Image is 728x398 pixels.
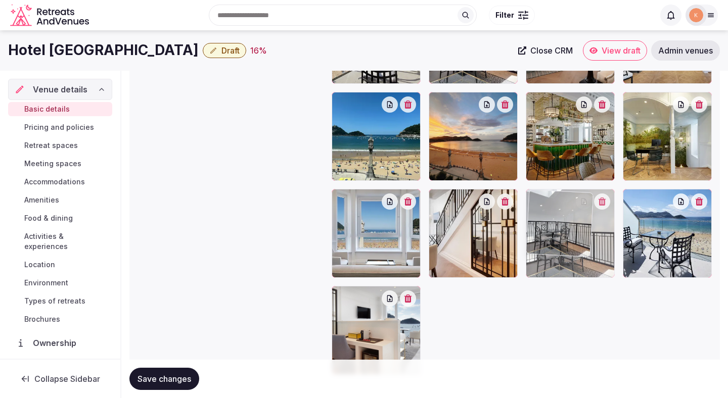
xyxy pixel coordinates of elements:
[526,190,593,257] img: imgi_1078_junior-suite-duplex-santa.jpg
[10,4,91,27] a: Visit the homepage
[8,102,112,116] a: Basic details
[24,104,70,114] span: Basic details
[129,368,199,390] button: Save changes
[495,10,514,20] span: Filter
[203,43,246,58] button: Draft
[24,140,78,151] span: Retreat spaces
[8,157,112,171] a: Meeting spaces
[689,8,703,22] img: katsabado
[8,358,112,379] a: Administration
[332,92,421,181] div: imgi_819_caption.jpg
[221,45,240,56] span: Draft
[8,332,112,354] a: Ownership
[512,40,579,61] a: Close CRM
[24,278,68,288] span: Environment
[526,189,615,278] div: imgi_1078_junior-suite-duplex-santa.jpg
[34,374,100,384] span: Collapse Sidebar
[489,6,535,25] button: Filter
[24,260,55,270] span: Location
[332,286,421,375] div: imgi_1062_panoramica-bahia-de-la.jpg
[8,294,112,308] a: Types of retreats
[8,312,112,326] a: Brochures
[33,83,87,95] span: Venue details
[10,4,91,27] svg: Retreats and Venues company logo
[8,175,112,189] a: Accommodations
[429,189,518,278] div: imgi_966_junior-suite-duplex-santa.jpg
[250,44,267,57] div: 16 %
[526,92,615,181] div: imgi_925_el-bar-de-villa-favorita.jpg
[24,122,94,132] span: Pricing and policies
[8,368,112,390] button: Collapse Sidebar
[138,374,191,384] span: Save changes
[623,92,712,181] div: imgi_934_recepcion.jpg
[8,211,112,225] a: Food & dining
[24,159,81,169] span: Meeting spaces
[8,138,112,153] a: Retreat spaces
[332,189,421,278] div: imgi_949_junior-suite-la-favorita.jpg
[8,258,112,272] a: Location
[24,195,59,205] span: Amenities
[33,337,80,349] span: Ownership
[429,92,518,181] div: imgi_861_caption.jpg
[8,193,112,207] a: Amenities
[602,45,641,56] span: View draft
[8,40,199,60] h1: Hotel [GEOGRAPHIC_DATA]
[651,40,720,61] a: Admin venues
[8,120,112,134] a: Pricing and policies
[8,229,112,254] a: Activities & experiences
[24,314,60,324] span: Brochures
[24,231,108,252] span: Activities & experiences
[530,45,573,56] span: Close CRM
[8,276,112,290] a: Environment
[623,189,712,278] div: imgi_1022_terraza-bahia-de-la-concha.jpg
[658,45,713,56] span: Admin venues
[24,177,85,187] span: Accommodations
[24,213,73,223] span: Food & dining
[24,296,85,306] span: Types of retreats
[250,44,267,57] button: 16%
[583,40,647,61] a: View draft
